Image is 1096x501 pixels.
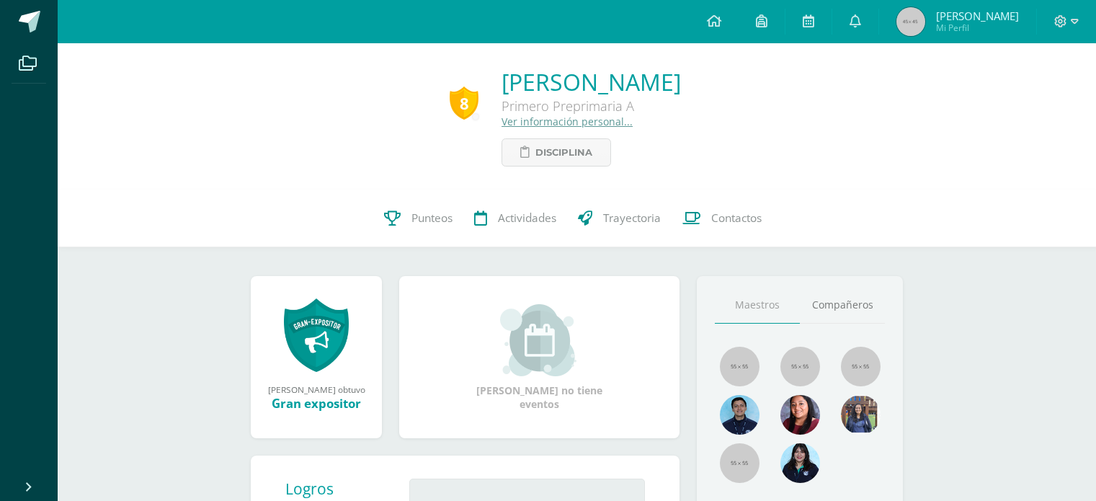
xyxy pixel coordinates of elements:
div: [PERSON_NAME] obtuvo [265,383,367,395]
a: Compañeros [800,287,885,324]
img: 793c0cca7fcd018feab202218d1df9f6.png [780,395,820,435]
img: 8f174f9ec83d682dfb8124fd4ef1c5f7.png [720,395,759,435]
img: 55x55 [720,443,759,483]
div: [PERSON_NAME] no tiene eventos [468,304,612,411]
img: 5f16eb7d28f7abac0ce748f7edbc0842.png [841,395,881,435]
img: 55x55 [841,347,881,386]
span: [PERSON_NAME] [936,9,1019,23]
a: Maestros [715,287,800,324]
div: Primero Preprimaria A [502,97,681,115]
a: Contactos [672,190,772,247]
div: 8 [450,87,478,120]
span: Trayectoria [603,210,661,226]
a: Ver información personal... [502,115,633,128]
a: Actividades [463,190,567,247]
a: Punteos [373,190,463,247]
span: Contactos [711,210,762,226]
img: 55x55 [720,347,759,386]
img: d19080f2c8c7820594ba88805777092c.png [780,443,820,483]
span: Disciplina [535,139,592,166]
img: event_small.png [500,304,579,376]
a: Trayectoria [567,190,672,247]
img: 55x55 [780,347,820,386]
div: Gran expositor [265,395,367,412]
div: Logros [285,479,398,499]
img: 45x45 [896,7,925,36]
span: Mi Perfil [936,22,1019,34]
span: Punteos [411,210,453,226]
a: Disciplina [502,138,611,167]
span: Actividades [498,210,556,226]
a: [PERSON_NAME] [502,66,681,97]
